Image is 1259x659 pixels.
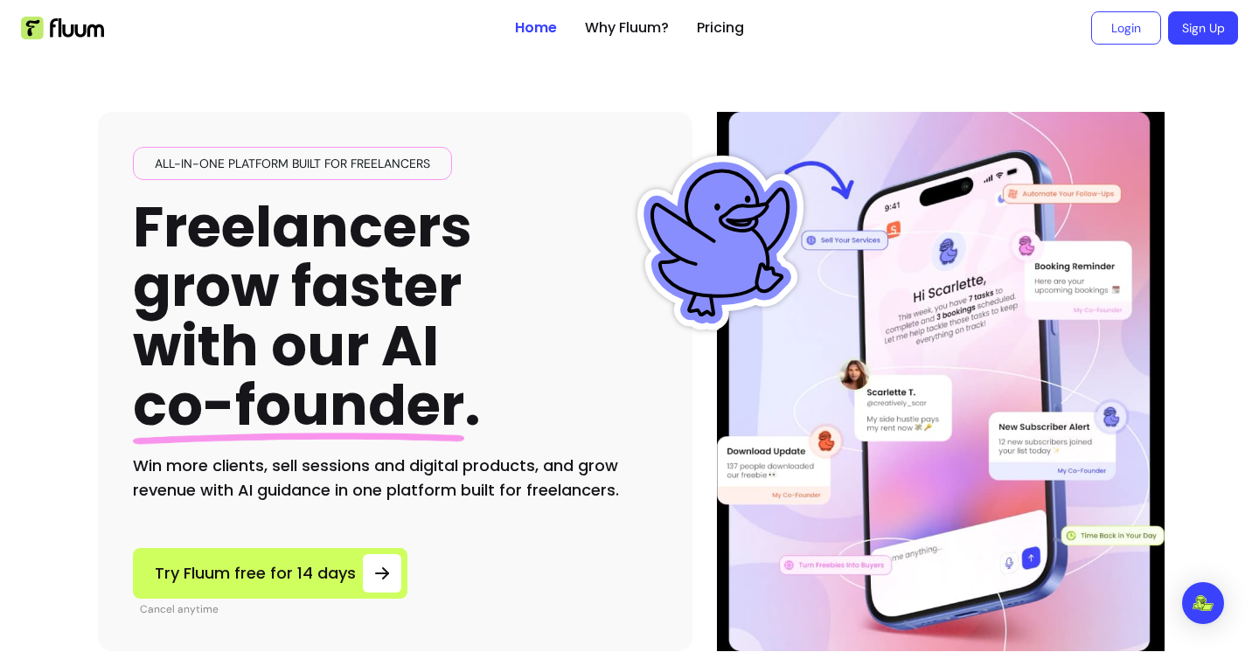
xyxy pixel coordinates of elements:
p: Cancel anytime [140,602,407,616]
img: Fluum Duck sticker [633,156,808,330]
span: co-founder [133,366,464,444]
a: Pricing [697,17,744,38]
span: Try Fluum free for 14 days [155,561,356,586]
div: Open Intercom Messenger [1182,582,1224,624]
h1: Freelancers grow faster with our AI . [133,198,481,436]
img: Fluum Logo [21,17,104,39]
a: Login [1091,11,1161,45]
a: Why Fluum? [585,17,669,38]
img: Illustration of Fluum AI Co-Founder on a smartphone, showing solo business performance insights s... [720,112,1161,651]
a: Try Fluum free for 14 days [133,548,407,599]
span: All-in-one platform built for freelancers [148,155,437,172]
h2: Win more clients, sell sessions and digital products, and grow revenue with AI guidance in one pl... [133,454,657,503]
a: Sign Up [1168,11,1238,45]
a: Home [515,17,557,38]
